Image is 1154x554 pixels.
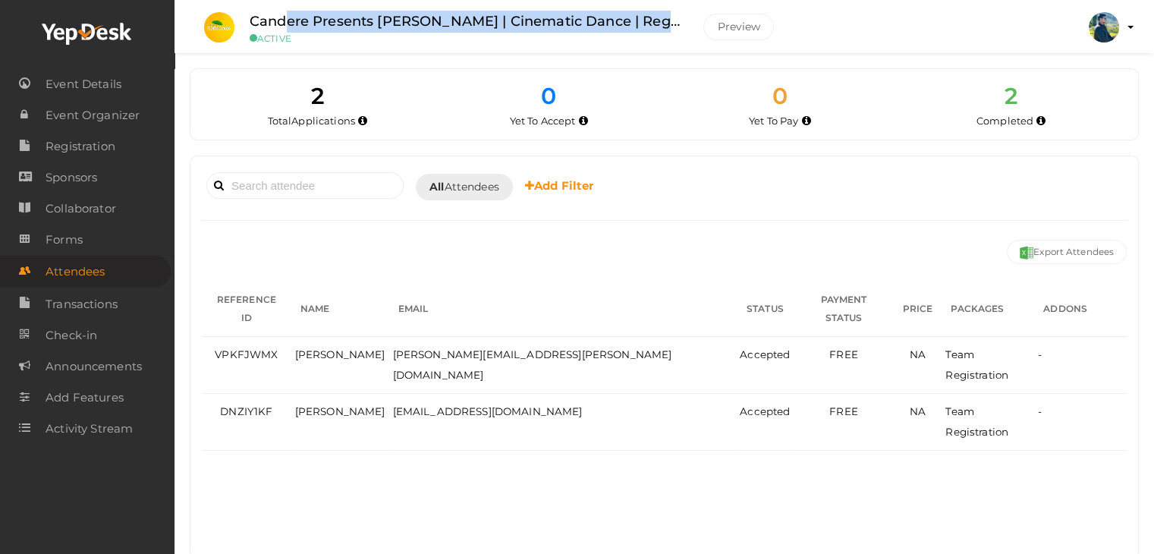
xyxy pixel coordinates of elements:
[910,405,926,417] span: NA
[220,405,272,417] span: DNZIY1KF
[46,131,115,162] span: Registration
[389,282,737,337] th: EMAIL
[46,100,140,131] span: Event Organizer
[46,414,133,444] span: Activity Stream
[215,348,278,360] span: VPKFJWMX
[46,382,124,413] span: Add Features
[976,115,1033,127] span: Completed
[740,348,790,360] span: Accepted
[1020,246,1033,260] img: excel.svg
[46,320,97,351] span: Check-in
[829,405,858,417] span: FREE
[46,351,142,382] span: Announcements
[250,33,681,44] small: ACTIVE
[942,282,1034,337] th: PACKAGES
[46,225,83,255] span: Forms
[1036,117,1046,125] i: Accepted and completed payment succesfully
[1089,12,1119,42] img: ACg8ocImFeownhHtboqxd0f2jP-n9H7_i8EBYaAdPoJXQiB63u4xhcvD=s100
[740,405,790,417] span: Accepted
[358,117,367,125] i: Total number of applications
[1005,82,1017,110] span: 2
[311,82,324,110] span: 2
[268,115,355,127] span: Total
[945,348,1008,381] span: Team Registration
[736,282,794,337] th: STATUS
[510,115,576,127] span: Yet To Accept
[46,194,116,224] span: Collaborator
[829,348,858,360] span: FREE
[1034,282,1127,337] th: ADDONS
[393,405,583,417] span: [EMAIL_ADDRESS][DOMAIN_NAME]
[250,11,681,33] label: Candere Presents [PERSON_NAME] | Cinematic Dance | Registration
[1007,240,1127,264] button: Export Attendees
[1038,405,1042,417] span: -
[703,14,774,40] button: Preview
[802,117,811,125] i: Accepted by organizer and yet to make payment
[749,115,798,127] span: Yet To Pay
[295,348,385,360] span: [PERSON_NAME]
[291,282,389,337] th: NAME
[910,348,926,360] span: NA
[429,179,499,195] span: Attendees
[794,282,893,337] th: PAYMENT STATUS
[206,172,404,199] input: Search attendee
[46,69,121,99] span: Event Details
[204,12,234,42] img: 3WRJEMHM_small.png
[945,405,1008,438] span: Team Registration
[525,178,594,193] b: Add Filter
[295,405,385,417] span: [PERSON_NAME]
[429,180,444,194] b: All
[46,257,105,287] span: Attendees
[772,82,788,110] span: 0
[1038,348,1042,360] span: -
[217,294,276,323] span: REFERENCE ID
[291,115,355,127] span: Applications
[541,82,556,110] span: 0
[46,162,97,193] span: Sponsors
[46,289,118,319] span: Transactions
[893,282,942,337] th: PRICE
[393,348,672,381] span: [PERSON_NAME][EMAIL_ADDRESS][PERSON_NAME][DOMAIN_NAME]
[579,117,588,125] i: Yet to be accepted by organizer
